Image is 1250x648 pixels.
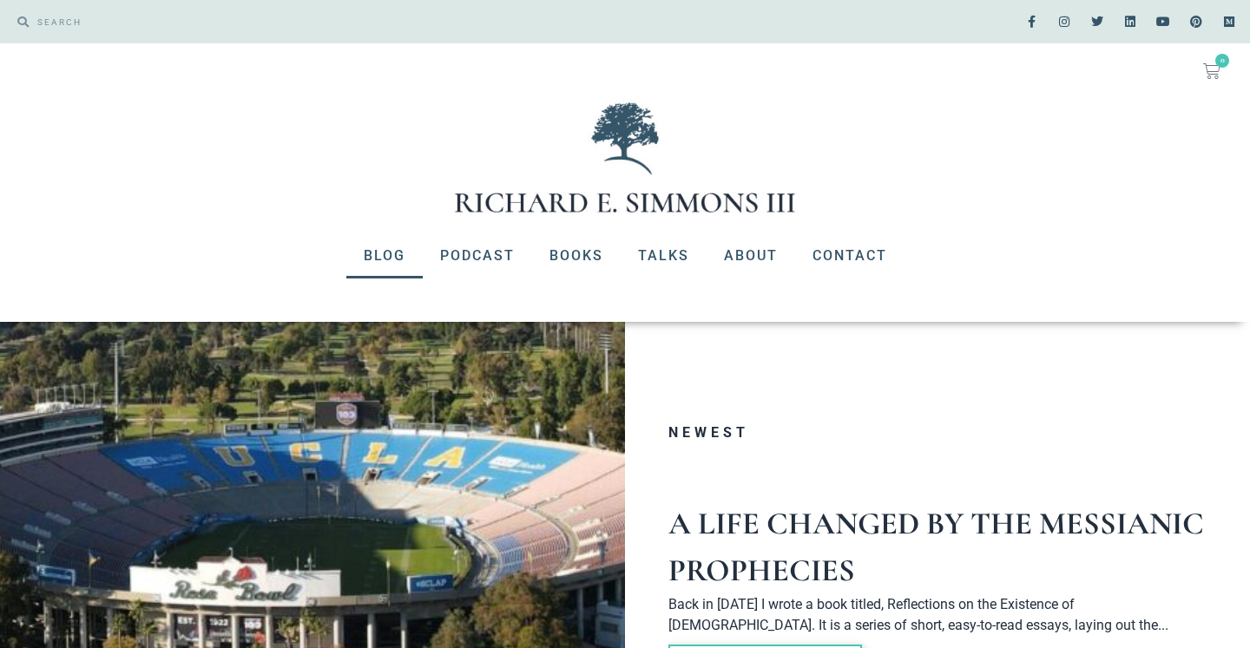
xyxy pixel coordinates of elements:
[423,233,532,278] a: Podcast
[668,505,1204,589] a: A Life Changed by the Messianic Prophecies
[29,9,616,35] input: SEARCH
[668,594,1215,636] p: Back in [DATE] I wrote a book titled, Reflections on the Existence of [DEMOGRAPHIC_DATA]. It is a...
[795,233,905,278] a: Contact
[621,233,707,278] a: Talks
[346,233,423,278] a: Blog
[532,233,621,278] a: Books
[1182,52,1241,90] a: 0
[707,233,795,278] a: About
[668,426,1215,440] h3: Newest
[1215,54,1229,68] span: 0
